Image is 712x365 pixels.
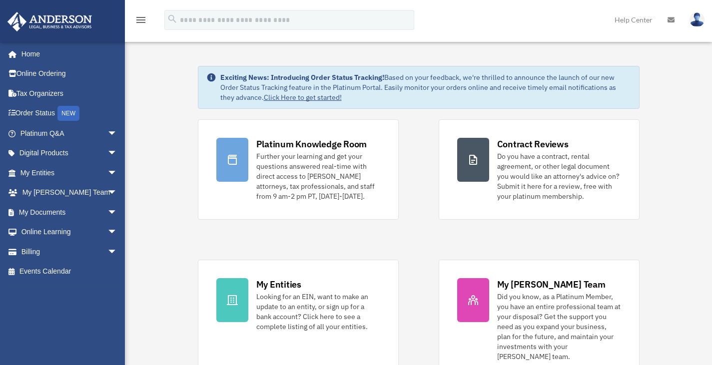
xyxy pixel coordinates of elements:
a: Online Learningarrow_drop_down [7,222,132,242]
a: menu [135,17,147,26]
img: Anderson Advisors Platinum Portal [4,12,95,31]
div: Contract Reviews [497,138,569,150]
a: Online Ordering [7,64,132,84]
a: My Documentsarrow_drop_down [7,202,132,222]
div: My [PERSON_NAME] Team [497,278,606,291]
a: My [PERSON_NAME] Teamarrow_drop_down [7,183,132,203]
a: My Entitiesarrow_drop_down [7,163,132,183]
div: Based on your feedback, we're thrilled to announce the launch of our new Order Status Tracking fe... [220,72,631,102]
a: Order StatusNEW [7,103,132,124]
a: Digital Productsarrow_drop_down [7,143,132,163]
a: Tax Organizers [7,83,132,103]
a: Billingarrow_drop_down [7,242,132,262]
i: search [167,13,178,24]
i: menu [135,14,147,26]
a: Events Calendar [7,262,132,282]
span: arrow_drop_down [107,123,127,144]
img: User Pic [690,12,705,27]
a: Click Here to get started! [264,93,342,102]
span: arrow_drop_down [107,143,127,164]
a: Contract Reviews Do you have a contract, rental agreement, or other legal document you would like... [439,119,640,220]
span: arrow_drop_down [107,163,127,183]
div: Further your learning and get your questions answered real-time with direct access to [PERSON_NAM... [256,151,380,201]
div: Looking for an EIN, want to make an update to an entity, or sign up for a bank account? Click her... [256,292,380,332]
span: arrow_drop_down [107,183,127,203]
span: arrow_drop_down [107,202,127,223]
div: My Entities [256,278,301,291]
span: arrow_drop_down [107,242,127,262]
a: Platinum Knowledge Room Further your learning and get your questions answered real-time with dire... [198,119,399,220]
div: Did you know, as a Platinum Member, you have an entire professional team at your disposal? Get th... [497,292,621,362]
div: NEW [57,106,79,121]
div: Platinum Knowledge Room [256,138,367,150]
span: arrow_drop_down [107,222,127,243]
a: Home [7,44,127,64]
div: Do you have a contract, rental agreement, or other legal document you would like an attorney's ad... [497,151,621,201]
a: Platinum Q&Aarrow_drop_down [7,123,132,143]
strong: Exciting News: Introducing Order Status Tracking! [220,73,384,82]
